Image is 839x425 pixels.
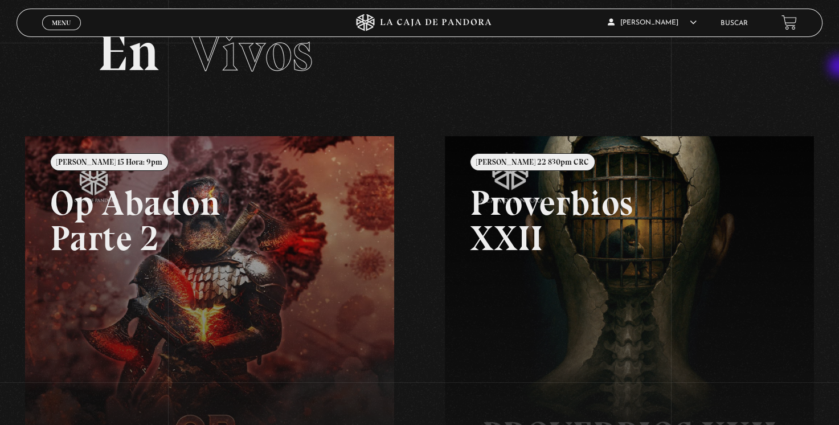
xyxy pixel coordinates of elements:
a: Buscar [721,20,747,27]
span: Cerrar [48,29,75,37]
h2: En [97,25,742,79]
span: Menu [52,19,71,26]
a: View your shopping cart [781,15,797,30]
span: [PERSON_NAME] [607,19,696,26]
span: Vivos [189,19,313,84]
